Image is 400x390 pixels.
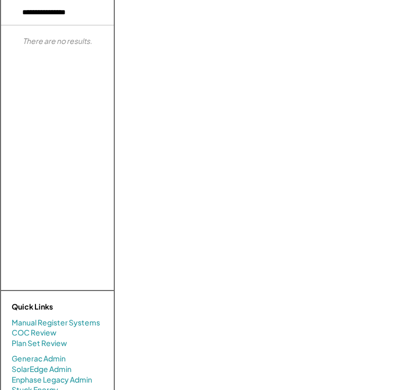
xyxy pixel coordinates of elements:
a: Generac Admin [12,353,66,364]
a: Manual Register Systems [12,318,100,328]
a: SolarEdge Admin [12,364,71,375]
a: COC Review [12,328,57,338]
div: Quick Links [12,302,117,312]
div: There are no results. [23,36,92,47]
a: Plan Set Review [12,338,67,349]
a: Enphase Legacy Admin [12,375,92,385]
